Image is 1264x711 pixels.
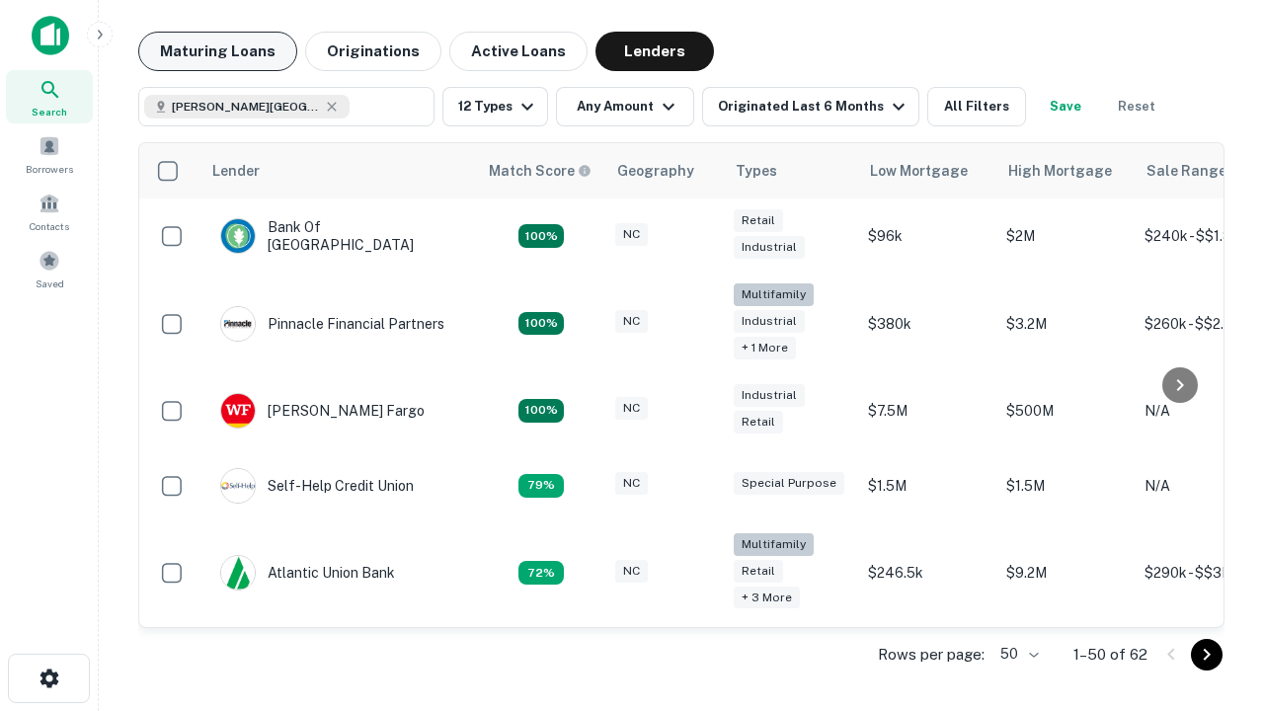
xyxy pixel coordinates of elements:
[878,643,985,667] p: Rows per page:
[996,448,1135,523] td: $1.5M
[1146,159,1226,183] div: Sale Range
[221,556,255,590] img: picture
[734,533,814,556] div: Multifamily
[724,143,858,198] th: Types
[858,448,996,523] td: $1.5M
[734,384,805,407] div: Industrial
[518,399,564,423] div: Matching Properties: 14, hasApolloMatch: undefined
[734,310,805,333] div: Industrial
[1191,639,1223,671] button: Go to next page
[6,70,93,123] a: Search
[26,161,73,177] span: Borrowers
[1165,490,1264,585] iframe: Chat Widget
[858,373,996,448] td: $7.5M
[138,32,297,71] button: Maturing Loans
[736,159,777,183] div: Types
[449,32,588,71] button: Active Loans
[489,160,592,182] div: Capitalize uses an advanced AI algorithm to match your search with the best lender. The match sco...
[489,160,588,182] h6: Match Score
[1073,643,1147,667] p: 1–50 of 62
[927,87,1026,126] button: All Filters
[6,242,93,295] a: Saved
[858,523,996,623] td: $246.5k
[477,143,605,198] th: Capitalize uses an advanced AI algorithm to match your search with the best lender. The match sco...
[6,127,93,181] a: Borrowers
[220,393,425,429] div: [PERSON_NAME] Fargo
[734,209,783,232] div: Retail
[1105,87,1168,126] button: Reset
[605,143,724,198] th: Geography
[996,523,1135,623] td: $9.2M
[996,143,1135,198] th: High Mortgage
[221,394,255,428] img: picture
[734,472,844,495] div: Special Purpose
[32,104,67,119] span: Search
[442,87,548,126] button: 12 Types
[220,218,457,254] div: Bank Of [GEOGRAPHIC_DATA]
[221,307,255,341] img: picture
[220,468,414,504] div: Self-help Credit Union
[220,555,395,591] div: Atlantic Union Bank
[305,32,441,71] button: Originations
[1008,159,1112,183] div: High Mortgage
[992,640,1042,669] div: 50
[200,143,477,198] th: Lender
[734,560,783,583] div: Retail
[615,472,648,495] div: NC
[734,337,796,359] div: + 1 more
[6,185,93,238] a: Contacts
[615,223,648,246] div: NC
[518,474,564,498] div: Matching Properties: 11, hasApolloMatch: undefined
[734,587,800,609] div: + 3 more
[595,32,714,71] button: Lenders
[518,224,564,248] div: Matching Properties: 14, hasApolloMatch: undefined
[702,87,919,126] button: Originated Last 6 Months
[718,95,910,118] div: Originated Last 6 Months
[996,274,1135,373] td: $3.2M
[556,87,694,126] button: Any Amount
[870,159,968,183] div: Low Mortgage
[615,310,648,333] div: NC
[858,274,996,373] td: $380k
[996,198,1135,274] td: $2M
[518,312,564,336] div: Matching Properties: 25, hasApolloMatch: undefined
[996,373,1135,448] td: $500M
[858,198,996,274] td: $96k
[172,98,320,116] span: [PERSON_NAME][GEOGRAPHIC_DATA], [GEOGRAPHIC_DATA]
[36,276,64,291] span: Saved
[615,397,648,420] div: NC
[32,16,69,55] img: capitalize-icon.png
[617,159,694,183] div: Geography
[1034,87,1097,126] button: Save your search to get updates of matches that match your search criteria.
[858,143,996,198] th: Low Mortgage
[518,561,564,585] div: Matching Properties: 10, hasApolloMatch: undefined
[615,560,648,583] div: NC
[734,236,805,259] div: Industrial
[221,219,255,253] img: picture
[220,306,444,342] div: Pinnacle Financial Partners
[30,218,69,234] span: Contacts
[212,159,260,183] div: Lender
[734,283,814,306] div: Multifamily
[734,411,783,434] div: Retail
[221,469,255,503] img: picture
